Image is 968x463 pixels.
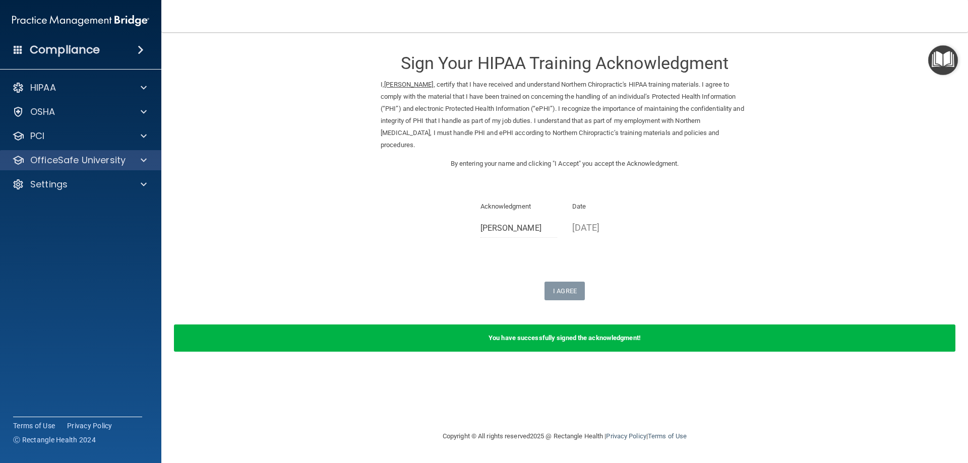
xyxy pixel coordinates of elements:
[606,432,646,440] a: Privacy Policy
[30,43,100,57] h4: Compliance
[12,178,147,190] a: Settings
[381,420,749,452] div: Copyright © All rights reserved 2025 @ Rectangle Health | |
[12,82,147,94] a: HIPAA
[480,219,558,238] input: Full Name
[381,54,749,73] h3: Sign Your HIPAA Training Acknowledgment
[480,201,558,213] p: Acknowledgment
[384,81,433,88] ins: [PERSON_NAME]
[12,130,147,142] a: PCI
[381,158,749,170] p: By entering your name and clicking "I Accept" you accept the Acknowledgment.
[30,178,68,190] p: Settings
[30,154,126,166] p: OfficeSafe University
[30,82,56,94] p: HIPAA
[648,432,687,440] a: Terms of Use
[928,45,958,75] button: Open Resource Center
[67,421,112,431] a: Privacy Policy
[572,219,649,236] p: [DATE]
[13,421,55,431] a: Terms of Use
[12,106,147,118] a: OSHA
[12,154,147,166] a: OfficeSafe University
[381,79,749,151] p: I, , certify that I have received and understand Northern Chiropractic's HIPAA training materials...
[30,130,44,142] p: PCI
[489,334,641,342] b: You have successfully signed the acknowledgment!
[30,106,55,118] p: OSHA
[572,201,649,213] p: Date
[13,435,96,445] span: Ⓒ Rectangle Health 2024
[544,282,585,300] button: I Agree
[12,11,149,31] img: PMB logo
